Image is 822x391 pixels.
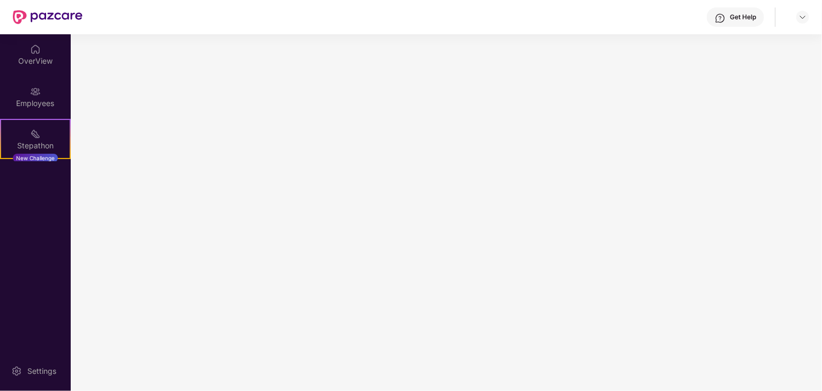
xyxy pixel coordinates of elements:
img: svg+xml;base64,PHN2ZyBpZD0iSGVscC0zMngzMiIgeG1sbnM9Imh0dHA6Ly93d3cudzMub3JnLzIwMDAvc3ZnIiB3aWR0aD... [715,13,726,24]
img: New Pazcare Logo [13,10,83,24]
img: svg+xml;base64,PHN2ZyBpZD0iRW1wbG95ZWVzIiB4bWxucz0iaHR0cDovL3d3dy53My5vcmcvMjAwMC9zdmciIHdpZHRoPS... [30,86,41,97]
div: Get Help [730,13,756,21]
img: svg+xml;base64,PHN2ZyBpZD0iSG9tZSIgeG1sbnM9Imh0dHA6Ly93d3cudzMub3JnLzIwMDAvc3ZnIiB3aWR0aD0iMjAiIG... [30,44,41,55]
div: New Challenge [13,154,58,162]
img: svg+xml;base64,PHN2ZyBpZD0iU2V0dGluZy0yMHgyMCIgeG1sbnM9Imh0dHA6Ly93d3cudzMub3JnLzIwMDAvc3ZnIiB3aW... [11,366,22,377]
div: Settings [24,366,59,377]
div: Stepathon [1,140,70,151]
img: svg+xml;base64,PHN2ZyB4bWxucz0iaHR0cDovL3d3dy53My5vcmcvMjAwMC9zdmciIHdpZHRoPSIyMSIgaGVpZ2h0PSIyMC... [30,129,41,139]
img: svg+xml;base64,PHN2ZyBpZD0iRHJvcGRvd24tMzJ4MzIiIHhtbG5zPSJodHRwOi8vd3d3LnczLm9yZy8yMDAwL3N2ZyIgd2... [798,13,807,21]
